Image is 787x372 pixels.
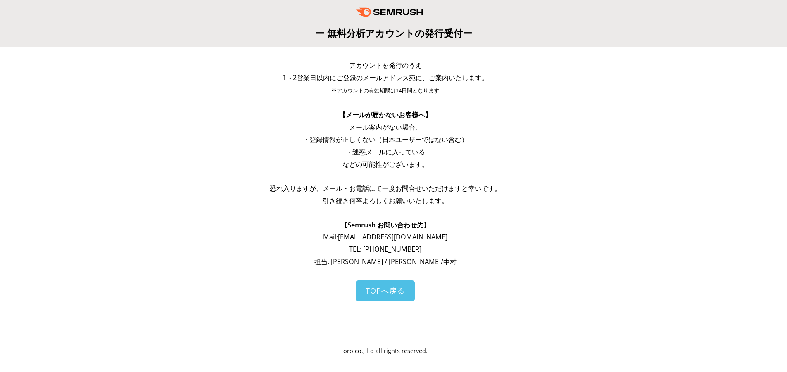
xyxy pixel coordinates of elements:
span: 引き続き何卒よろしくお願いいたします。 [323,196,448,205]
span: ・登録情報が正しくない（日本ユーザーではない含む） [303,135,468,144]
span: TOPへ戻る [366,286,405,296]
a: TOPへ戻る [356,280,415,301]
span: TEL: [PHONE_NUMBER] [349,245,421,254]
span: ー 無料分析アカウントの発行受付ー [315,26,472,40]
span: ・迷惑メールに入っている [346,147,425,156]
span: 恐れ入りますが、メール・お電話にて一度お問合せいただけますと幸いです。 [270,184,501,193]
span: メール案内がない場合、 [349,123,422,132]
span: 1～2営業日以内にご登録のメールアドレス宛に、ご案内いたします。 [283,73,488,82]
span: などの可能性がございます。 [342,160,428,169]
span: 担当: [PERSON_NAME] / [PERSON_NAME]/中村 [314,257,457,266]
span: oro co., ltd all rights reserved. [343,347,428,355]
span: ※アカウントの有効期限は14日間となります [331,87,439,94]
span: 【メールが届かないお客様へ】 [339,110,432,119]
span: 【Semrush お問い合わせ先】 [341,220,430,230]
span: Mail: [EMAIL_ADDRESS][DOMAIN_NAME] [323,232,447,242]
span: アカウントを発行のうえ [349,61,422,70]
